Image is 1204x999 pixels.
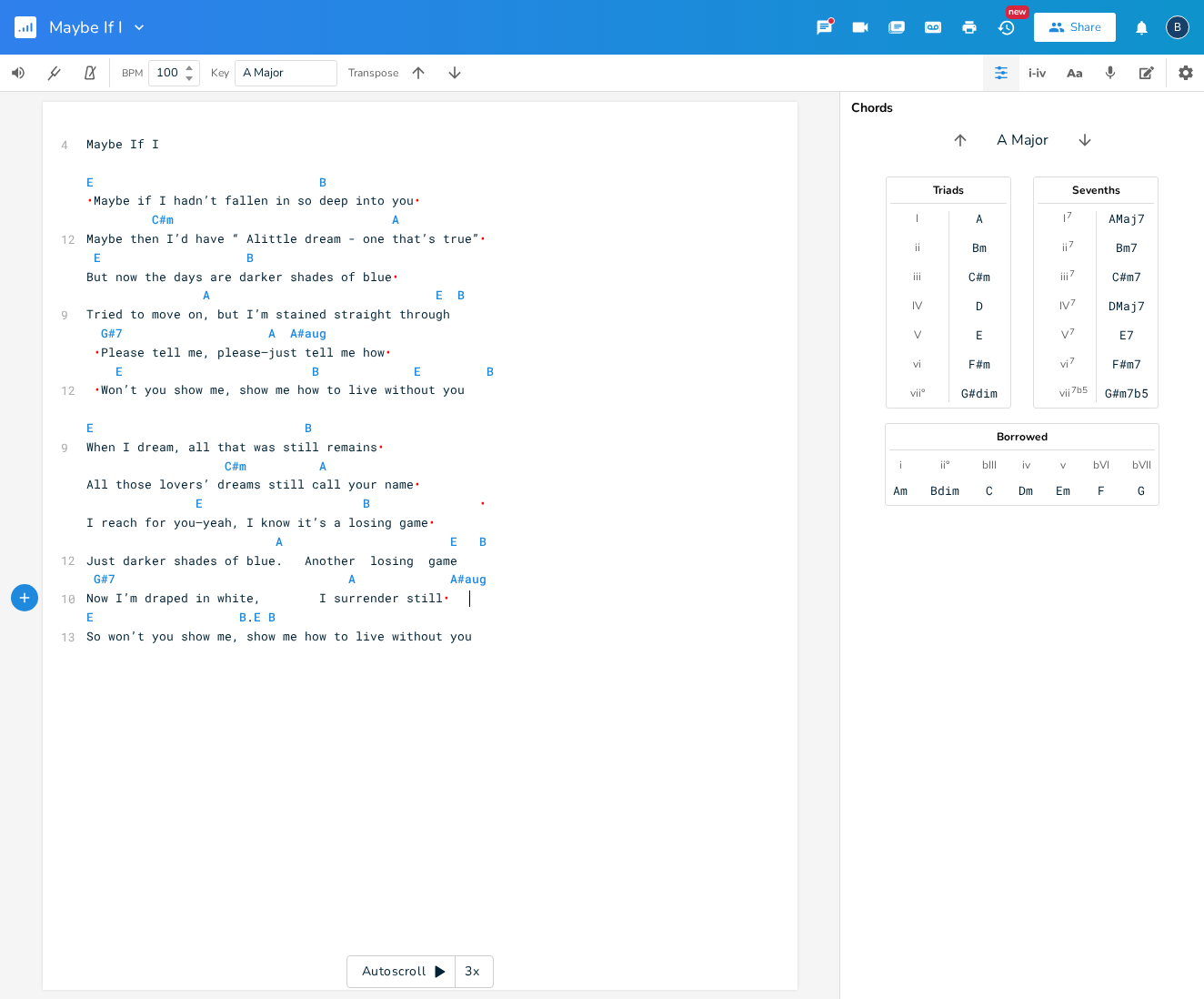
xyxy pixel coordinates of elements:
div: F#m7 [1112,357,1141,371]
span: E [94,249,101,266]
span: When I dream, all that was still remains [86,439,399,455]
span: A Major [997,130,1048,151]
div: IV [912,298,922,313]
span: A [276,533,283,550]
span: A [348,570,356,587]
button: New [988,11,1024,44]
span: E [254,609,261,625]
div: Bm7 [1116,240,1138,255]
span: E [196,495,203,511]
span: Maybe then I’d have “ Alittle dream - one that’s true” [86,230,487,247]
span: B [479,533,487,550]
div: Am [893,483,908,498]
span: But now the days are darker shades of blue [86,268,741,304]
button: Share [1034,13,1116,42]
div: bVII [1132,458,1151,472]
div: E [976,328,983,342]
span: E [86,174,94,190]
div: iii [1060,269,1069,284]
sup: 7 [1069,267,1075,281]
span: A [319,458,326,474]
div: v [1060,458,1066,472]
span: G#7 [101,325,123,341]
span: E [450,533,457,550]
span: \u2028 [443,590,450,606]
div: ii [915,240,920,255]
span: Just darker shades of blue. Another losing game [86,552,457,569]
div: bIII [982,458,997,472]
span: B [457,287,465,303]
span: \u2028 [385,344,392,360]
span: Tried to move on, but I’m stained straight through [86,306,450,322]
div: vi [1060,357,1069,371]
div: D [976,298,983,313]
span: All those lovers’ dreams still call your name [86,476,734,511]
span: I reach for you—yeah, I know it’s a losing game [86,514,734,550]
span: B [363,495,370,511]
sup: 7 [1070,296,1076,310]
span: \u2028 [94,344,101,360]
span: G#7 [94,570,115,587]
span: B [487,363,494,379]
div: Dm [1018,483,1033,498]
span: \u2028 [479,230,487,247]
div: DMaj7 [1109,298,1145,313]
div: Bdim [930,483,959,498]
span: \u2028 [428,514,436,530]
div: New [1006,5,1029,19]
div: Key [211,67,229,78]
span: B [268,609,276,625]
span: Maybe If I [86,136,159,152]
span: E [436,287,443,303]
span: \u2028 [86,192,94,208]
div: Transpose [348,67,398,78]
div: C#m [968,269,990,284]
sup: 7 [1069,354,1075,368]
div: V [914,328,921,342]
div: C [986,483,993,498]
div: V [1061,328,1069,342]
div: C#m7 [1112,269,1141,284]
sup: 7 [1067,208,1072,223]
span: C#m [152,211,174,227]
span: E [86,609,94,625]
div: i [899,458,902,472]
span: \u2028 [414,476,421,492]
span: E [414,363,421,379]
span: B [305,419,312,436]
div: I [1063,211,1066,226]
button: B [1166,6,1189,48]
span: Please tell me, please—just tell me how [86,344,734,379]
div: G [1138,483,1145,498]
span: . [86,609,276,625]
div: iii [913,269,921,284]
div: vii° [910,386,925,400]
span: A [392,211,399,227]
div: vi [913,357,921,371]
sup: 7b5 [1071,383,1088,398]
span: B [246,249,254,266]
div: AMaj7 [1109,211,1145,226]
span: B [319,174,326,190]
span: So won’t you show me, show me how to live without you [86,628,472,644]
div: I [916,211,918,226]
span: A [203,287,210,303]
div: F#m [968,357,990,371]
div: Autoscroll [346,955,494,988]
div: Em [1056,483,1070,498]
span: B [312,363,319,379]
span: Won’t you show me, show me how to live without you [86,381,465,398]
sup: 7 [1069,325,1075,339]
div: boywells [1166,15,1189,39]
div: BPM [122,68,143,78]
div: E7 [1119,328,1134,342]
div: 3x [456,955,488,988]
div: Share [1070,19,1101,35]
div: IV [1059,298,1069,313]
span: A Major [243,65,284,81]
div: Sevenths [1034,185,1158,196]
div: ii° [940,458,949,472]
span: B [239,609,246,625]
span: A [268,325,276,341]
div: Bm [972,240,987,255]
